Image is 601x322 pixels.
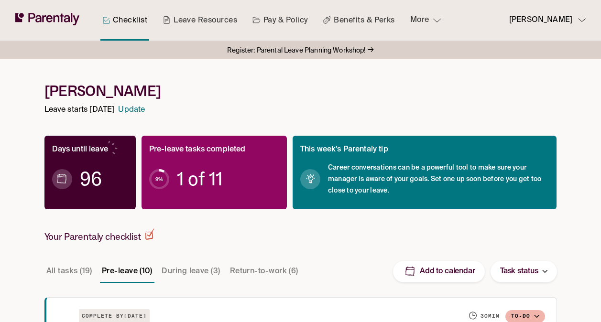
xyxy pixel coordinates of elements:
button: Add to calendar [393,261,485,282]
span: 1 of 11 [177,174,222,184]
p: Task status [500,265,538,278]
p: → [368,43,374,57]
p: Days until leave [52,143,108,156]
p: Pre-leave tasks completed [149,143,246,156]
h2: Your Parentaly checklist [44,228,154,243]
span: Register: Parental Leave Planning Workshop! [227,44,365,57]
span: 96 [80,174,102,184]
p: Add to calendar [420,267,475,277]
a: Register: Parental Leave Planning Workshop!→ [227,44,374,57]
span: Career conversations can be a powerful tool to make sure your manager is aware of your goals. Set... [328,162,549,196]
button: During leave (3) [160,260,222,283]
h6: 30 min [481,312,500,320]
button: All tasks (19) [44,260,94,283]
p: This week’s Parentaly tip [300,143,388,156]
h1: [PERSON_NAME] [44,82,557,100]
p: [PERSON_NAME] [509,14,572,27]
p: Leave starts [DATE] [44,104,115,117]
button: Return-to-work (6) [228,260,300,283]
button: Pre-leave (10) [100,260,154,283]
div: Task stage tabs [44,260,302,283]
button: Task status [491,261,557,282]
a: Update [118,104,145,117]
